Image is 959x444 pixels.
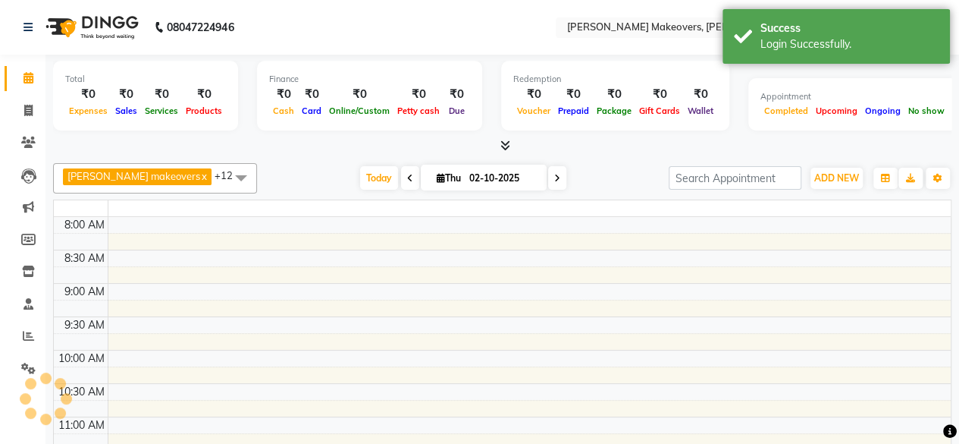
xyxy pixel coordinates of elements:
span: Thu [433,172,465,184]
input: 2025-10-02 [465,167,541,190]
div: 10:30 AM [55,384,108,400]
div: Success [760,20,939,36]
div: 10:00 AM [55,351,108,367]
div: ₹0 [593,86,635,103]
span: Package [593,105,635,116]
div: 9:30 AM [61,317,108,333]
div: Finance [269,73,470,86]
span: ADD NEW [814,172,859,184]
div: ₹0 [443,86,470,103]
span: +12 [215,169,244,181]
span: Prepaid [554,105,593,116]
div: ₹0 [325,86,393,103]
div: ₹0 [111,86,141,103]
div: Login Successfully. [760,36,939,52]
span: Products [182,105,226,116]
div: ₹0 [65,86,111,103]
a: x [200,170,207,182]
button: ADD NEW [810,168,863,189]
span: Services [141,105,182,116]
span: Cash [269,105,298,116]
div: Appointment [760,90,948,103]
div: 8:00 AM [61,217,108,233]
span: Expenses [65,105,111,116]
span: Card [298,105,325,116]
div: Redemption [513,73,717,86]
span: Sales [111,105,141,116]
div: ₹0 [182,86,226,103]
span: [PERSON_NAME] makeovers [67,170,200,182]
span: Upcoming [812,105,861,116]
div: ₹0 [141,86,182,103]
span: Today [360,166,398,190]
span: Ongoing [861,105,904,116]
span: No show [904,105,948,116]
b: 08047224946 [167,6,233,49]
span: Petty cash [393,105,443,116]
div: ₹0 [684,86,717,103]
div: Total [65,73,226,86]
div: ₹0 [393,86,443,103]
div: ₹0 [635,86,684,103]
div: ₹0 [554,86,593,103]
div: ₹0 [513,86,554,103]
input: Search Appointment [669,166,801,190]
div: 9:00 AM [61,284,108,300]
div: 11:00 AM [55,417,108,433]
span: Wallet [684,105,717,116]
span: Online/Custom [325,105,393,116]
span: Voucher [513,105,554,116]
div: ₹0 [269,86,298,103]
span: Completed [760,105,812,116]
span: Due [445,105,469,116]
div: ₹0 [298,86,325,103]
img: logo [39,6,143,49]
span: Gift Cards [635,105,684,116]
div: 8:30 AM [61,250,108,266]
